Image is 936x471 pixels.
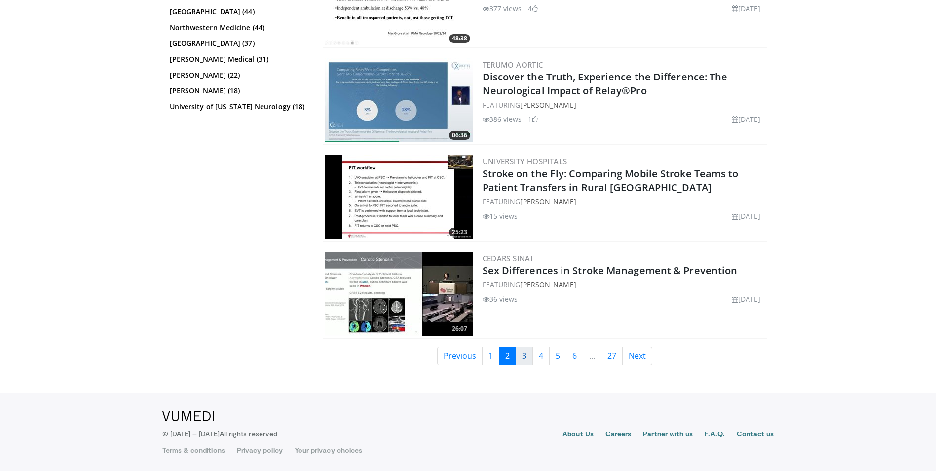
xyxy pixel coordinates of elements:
[566,347,583,365] a: 6
[325,155,473,239] a: 25:23
[520,280,576,289] a: [PERSON_NAME]
[325,252,473,336] img: 85143f30-565b-4213-8d68-cc3a934f9727.300x170_q85_crop-smart_upscale.jpg
[483,157,567,166] a: University Hospitals
[483,279,765,290] div: FEATURING
[483,114,522,124] li: 386 views
[483,294,518,304] li: 36 views
[520,197,576,206] a: [PERSON_NAME]
[449,34,470,43] span: 48:38
[732,211,761,221] li: [DATE]
[170,39,305,48] a: [GEOGRAPHIC_DATA] (37)
[549,347,566,365] a: 5
[170,54,305,64] a: [PERSON_NAME] Medical (31)
[483,100,765,110] div: FEATURING
[170,86,305,96] a: [PERSON_NAME] (18)
[520,100,576,110] a: [PERSON_NAME]
[325,155,473,239] img: 749238bd-58ff-4bbe-b522-17012095e488.300x170_q85_crop-smart_upscale.jpg
[601,347,623,365] a: 27
[732,294,761,304] li: [DATE]
[170,23,305,33] a: Northwestern Medicine (44)
[499,347,516,365] a: 2
[732,114,761,124] li: [DATE]
[325,58,473,142] a: 06:36
[325,58,473,142] img: fede4798-4000-4147-90f4-c4751e54a150.300x170_q85_crop-smart_upscale.jpg
[170,102,305,112] a: University of [US_STATE] Neurology (18)
[528,114,538,124] li: 1
[562,429,594,441] a: About Us
[483,167,739,194] a: Stroke on the Fly: Comparing Mobile Stroke Teams to Patient Transfers in Rural [GEOGRAPHIC_DATA]
[705,429,724,441] a: F.A.Q.
[162,411,214,421] img: VuMedi Logo
[732,3,761,14] li: [DATE]
[220,430,277,438] span: All rights reserved
[483,211,518,221] li: 15 views
[483,196,765,207] div: FEATURING
[325,252,473,336] a: 26:07
[237,445,283,455] a: Privacy policy
[528,3,538,14] li: 4
[162,429,278,439] p: © [DATE] – [DATE]
[449,131,470,140] span: 06:36
[483,3,522,14] li: 377 views
[643,429,693,441] a: Partner with us
[162,445,225,455] a: Terms & conditions
[170,70,305,80] a: [PERSON_NAME] (22)
[532,347,550,365] a: 4
[483,70,728,97] a: Discover the Truth, Experience the Difference: The Neurological Impact of Relay®Pro
[737,429,774,441] a: Contact us
[295,445,362,455] a: Your privacy choices
[516,347,533,365] a: 3
[483,253,533,263] a: Cedars Sinai
[170,7,305,17] a: [GEOGRAPHIC_DATA] (44)
[449,324,470,333] span: 26:07
[605,429,632,441] a: Careers
[449,228,470,236] span: 25:23
[622,347,652,365] a: Next
[483,60,543,70] a: Terumo Aortic
[437,347,483,365] a: Previous
[483,264,738,277] a: Sex Differences in Stroke Management & Prevention
[482,347,499,365] a: 1
[323,347,767,365] nav: Search results pages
